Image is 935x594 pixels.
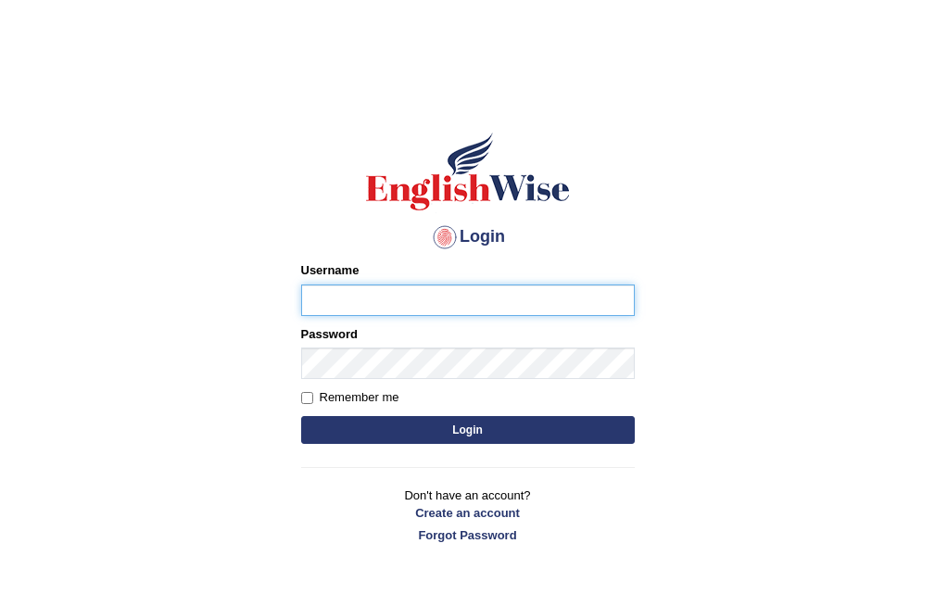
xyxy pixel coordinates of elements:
[301,504,635,522] a: Create an account
[301,526,635,544] a: Forgot Password
[301,325,358,343] label: Password
[362,130,574,213] img: Logo of English Wise sign in for intelligent practice with AI
[301,487,635,544] p: Don't have an account?
[301,222,635,252] h4: Login
[301,261,360,279] label: Username
[301,392,313,404] input: Remember me
[301,416,635,444] button: Login
[301,388,399,407] label: Remember me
